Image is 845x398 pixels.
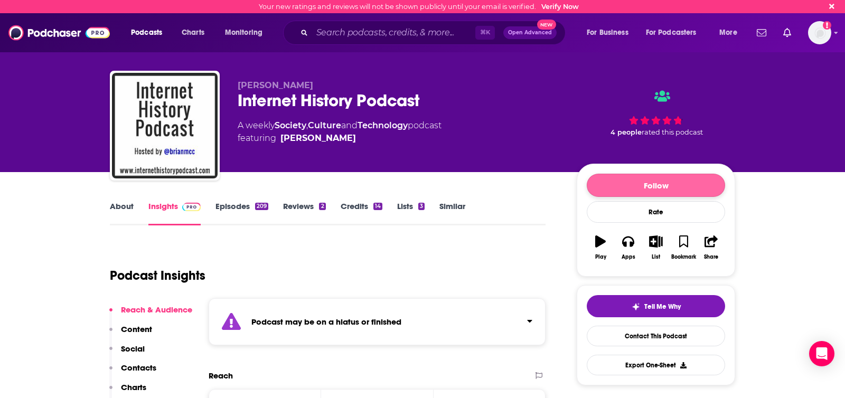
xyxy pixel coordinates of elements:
[719,25,737,40] span: More
[671,254,696,260] div: Bookmark
[148,201,201,225] a: InsightsPodchaser Pro
[121,382,146,392] p: Charts
[646,25,697,40] span: For Podcasters
[614,229,642,267] button: Apps
[238,80,313,90] span: [PERSON_NAME]
[312,24,475,41] input: Search podcasts, credits, & more...
[373,203,382,210] div: 14
[182,203,201,211] img: Podchaser Pro
[124,24,176,41] button: open menu
[109,363,156,382] button: Contacts
[397,201,425,225] a: Lists3
[112,73,218,178] img: Internet History Podcast
[632,302,640,311] img: tell me why sparkle
[255,203,268,210] div: 209
[823,21,831,30] svg: Email not verified
[642,128,703,136] span: rated this podcast
[275,120,306,130] a: Society
[225,25,262,40] span: Monitoring
[541,3,579,11] a: Verify Now
[121,363,156,373] p: Contacts
[622,254,635,260] div: Apps
[587,229,614,267] button: Play
[503,26,557,39] button: Open AdvancedNew
[587,25,628,40] span: For Business
[779,24,795,42] a: Show notifications dropdown
[670,229,697,267] button: Bookmark
[121,324,152,334] p: Content
[121,344,145,354] p: Social
[595,254,606,260] div: Play
[121,305,192,315] p: Reach & Audience
[698,229,725,267] button: Share
[8,23,110,43] img: Podchaser - Follow, Share and Rate Podcasts
[218,24,276,41] button: open menu
[587,295,725,317] button: tell me why sparkleTell Me Why
[238,132,442,145] span: featuring
[238,119,442,145] div: A weekly podcast
[808,21,831,44] img: User Profile
[175,24,211,41] a: Charts
[587,355,725,375] button: Export One-Sheet
[704,254,718,260] div: Share
[109,305,192,324] button: Reach & Audience
[182,25,204,40] span: Charts
[251,317,401,327] strong: Podcast may be on a hiatus or finished
[280,132,356,145] a: Brian McCullough
[110,268,205,283] h1: Podcast Insights
[642,229,670,267] button: List
[611,128,642,136] span: 4 people
[293,21,576,45] div: Search podcasts, credits, & more...
[587,326,725,346] a: Contact This Podcast
[109,344,145,363] button: Social
[753,24,771,42] a: Show notifications dropdown
[358,120,408,130] a: Technology
[319,203,325,210] div: 2
[808,21,831,44] span: Logged in as DanHaggerty
[308,120,341,130] a: Culture
[808,21,831,44] button: Show profile menu
[341,201,382,225] a: Credits14
[283,201,325,225] a: Reviews2
[439,201,465,225] a: Similar
[215,201,268,225] a: Episodes209
[587,201,725,223] div: Rate
[579,24,642,41] button: open menu
[508,30,552,35] span: Open Advanced
[712,24,750,41] button: open menu
[644,302,681,311] span: Tell Me Why
[652,254,660,260] div: List
[341,120,358,130] span: and
[306,120,308,130] span: ,
[587,174,725,197] button: Follow
[131,25,162,40] span: Podcasts
[109,324,152,344] button: Content
[209,371,233,381] h2: Reach
[110,201,134,225] a: About
[259,3,579,11] div: Your new ratings and reviews will not be shown publicly until your email is verified.
[475,26,495,40] span: ⌘ K
[418,203,425,210] div: 3
[809,341,834,366] div: Open Intercom Messenger
[537,20,556,30] span: New
[639,24,712,41] button: open menu
[209,298,546,345] section: Click to expand status details
[577,80,735,146] div: 4 peoplerated this podcast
